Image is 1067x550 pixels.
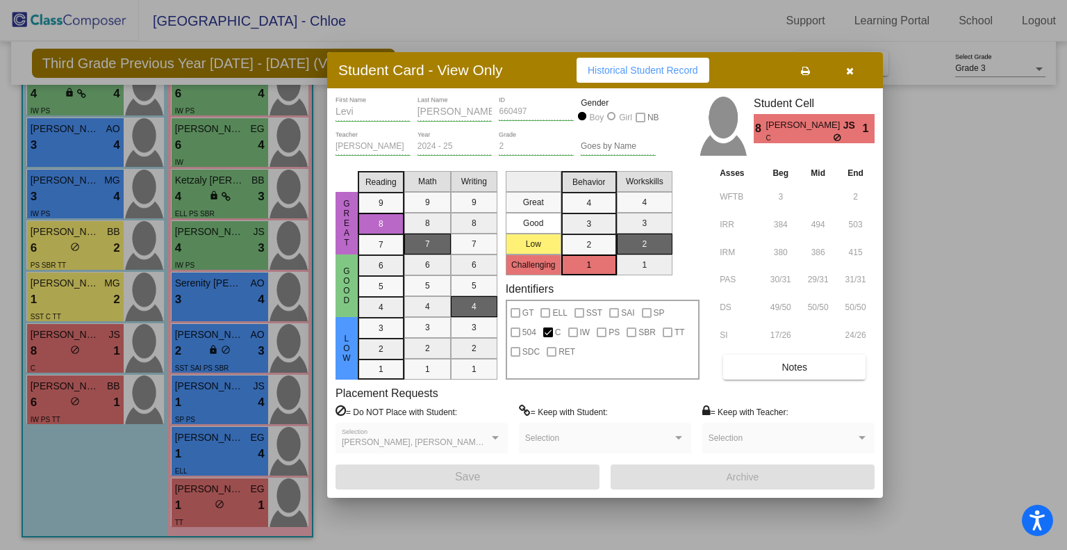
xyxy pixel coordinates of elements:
mat-label: Gender [581,97,656,109]
input: assessment [720,186,758,207]
button: Notes [723,355,866,380]
input: assessment [720,297,758,318]
span: Low [340,334,353,363]
span: [PERSON_NAME] [766,118,843,133]
input: assessment [720,242,758,263]
span: [PERSON_NAME], [PERSON_NAME], [PERSON_NAME], [PERSON_NAME], [PERSON_NAME], [PERSON_NAME], [PERSON... [342,437,1022,447]
th: Asses [716,165,761,181]
span: IW [580,324,590,341]
span: Archive [727,471,759,483]
input: grade [499,142,574,152]
span: Historical Student Record [588,65,698,76]
input: teacher [336,142,411,152]
span: SST [586,305,602,321]
span: NB [647,109,659,126]
input: assessment [720,269,758,290]
input: year [417,142,493,152]
span: RET [559,343,575,360]
input: Enter ID [499,107,574,117]
span: 1 [863,120,875,137]
span: GT [522,305,534,321]
span: C [766,133,833,143]
span: ELL [552,305,567,321]
span: SDC [522,343,540,360]
span: 8 [754,120,766,137]
button: Archive [611,464,875,490]
div: Girl [618,111,632,124]
button: Historical Student Record [577,58,709,83]
span: PS [609,324,620,341]
span: SP [654,305,665,321]
span: C [555,324,561,341]
th: Beg [761,165,800,181]
span: JS [843,118,863,133]
h3: Student Cell [754,97,875,110]
th: Mid [800,165,836,181]
span: TT [675,324,685,341]
div: Boy [589,111,604,124]
th: End [836,165,875,181]
span: 504 [522,324,536,341]
input: assessment [720,325,758,346]
input: assessment [720,214,758,235]
span: Great [340,199,353,248]
span: Save [455,471,480,483]
label: Placement Requests [336,387,438,400]
h3: Student Card - View Only [338,61,503,79]
span: Notes [781,362,807,373]
label: = Keep with Teacher: [702,405,788,419]
span: SAI [621,305,634,321]
label: = Keep with Student: [519,405,608,419]
label: = Do NOT Place with Student: [336,405,457,419]
span: SBR [638,324,656,341]
button: Save [336,464,599,490]
input: goes by name [581,142,656,152]
label: Identifiers [506,282,554,296]
span: Good [340,266,353,305]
